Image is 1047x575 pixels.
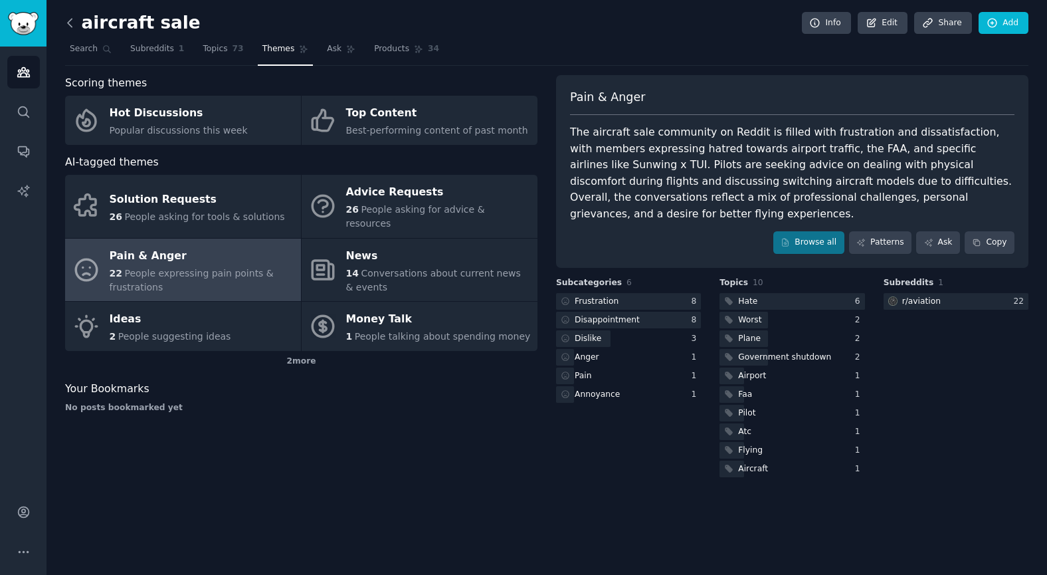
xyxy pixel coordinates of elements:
[738,352,831,364] div: Government shutdown
[70,43,98,55] span: Search
[916,231,960,254] a: Ask
[719,386,864,403] a: Faa1
[346,245,531,267] div: News
[738,370,766,382] div: Airport
[203,43,227,55] span: Topics
[556,349,701,366] a: Anger1
[902,296,941,308] div: r/ aviation
[692,333,702,345] div: 3
[65,154,159,171] span: AI-tagged themes
[428,43,439,55] span: 34
[65,13,201,34] h2: aircraft sale
[374,43,409,55] span: Products
[855,333,865,345] div: 2
[65,402,537,414] div: No posts bookmarked yet
[719,312,864,328] a: Worst2
[346,268,359,279] span: 14
[570,124,1014,222] div: The aircraft sale community on Reddit is filled with frustration and dissatisfaction, with member...
[110,245,294,267] div: Pain & Anger
[692,352,702,364] div: 1
[262,43,295,55] span: Themes
[719,442,864,459] a: Flying1
[302,175,537,238] a: Advice Requests26People asking for advice & resources
[884,293,1028,310] a: aviationr/aviation22
[302,302,537,351] a: Money Talk1People talking about spending money
[346,182,531,203] div: Advice Requests
[914,12,971,35] a: Share
[556,386,701,403] a: Annoyance1
[719,330,864,347] a: Plane2
[575,296,619,308] div: Frustration
[346,103,528,124] div: Top Content
[556,368,701,384] a: Pain1
[110,189,285,210] div: Solution Requests
[855,445,865,457] div: 1
[719,349,864,366] a: Government shutdown2
[858,12,907,35] a: Edit
[110,309,231,330] div: Ideas
[575,352,599,364] div: Anger
[575,314,640,326] div: Disappointment
[855,407,865,419] div: 1
[110,268,274,292] span: People expressing pain points & frustrations
[126,39,189,66] a: Subreddits1
[65,39,116,66] a: Search
[130,43,174,55] span: Subreddits
[346,268,521,292] span: Conversations about current news & events
[626,278,632,287] span: 6
[556,312,701,328] a: Disappointment8
[198,39,248,66] a: Topics73
[802,12,851,35] a: Info
[855,463,865,475] div: 1
[327,43,341,55] span: Ask
[570,89,645,106] span: Pain & Anger
[738,389,752,401] div: Faa
[346,204,485,229] span: People asking for advice & resources
[302,96,537,145] a: Top ContentBest-performing content of past month
[888,296,898,306] img: aviation
[855,426,865,438] div: 1
[556,277,622,289] span: Subcategories
[346,204,359,215] span: 26
[719,293,864,310] a: Hate6
[979,12,1028,35] a: Add
[692,314,702,326] div: 8
[355,331,531,342] span: People talking about spending money
[65,381,149,398] span: Your Bookmarks
[855,296,865,308] div: 6
[719,277,748,289] span: Topics
[1013,296,1028,308] div: 22
[65,351,537,372] div: 2 more
[258,39,314,66] a: Themes
[692,370,702,382] div: 1
[118,331,231,342] span: People suggesting ideas
[302,239,537,302] a: News14Conversations about current news & events
[556,330,701,347] a: Dislike3
[322,39,360,66] a: Ask
[692,296,702,308] div: 8
[110,211,122,222] span: 26
[855,352,865,364] div: 2
[65,96,301,145] a: Hot DiscussionsPopular discussions this week
[65,239,301,302] a: Pain & Anger22People expressing pain points & frustrations
[179,43,185,55] span: 1
[65,75,147,92] span: Scoring themes
[738,463,768,475] div: Aircraft
[855,314,865,326] div: 2
[110,268,122,279] span: 22
[719,461,864,477] a: Aircraft1
[738,333,761,345] div: Plane
[965,231,1014,254] button: Copy
[738,296,757,308] div: Hate
[855,370,865,382] div: 1
[65,175,301,238] a: Solution Requests26People asking for tools & solutions
[692,389,702,401] div: 1
[738,445,763,457] div: Flying
[233,43,244,55] span: 73
[346,125,528,136] span: Best-performing content of past month
[556,293,701,310] a: Frustration8
[8,12,39,35] img: GummySearch logo
[938,278,943,287] span: 1
[575,333,601,345] div: Dislike
[719,405,864,421] a: Pilot1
